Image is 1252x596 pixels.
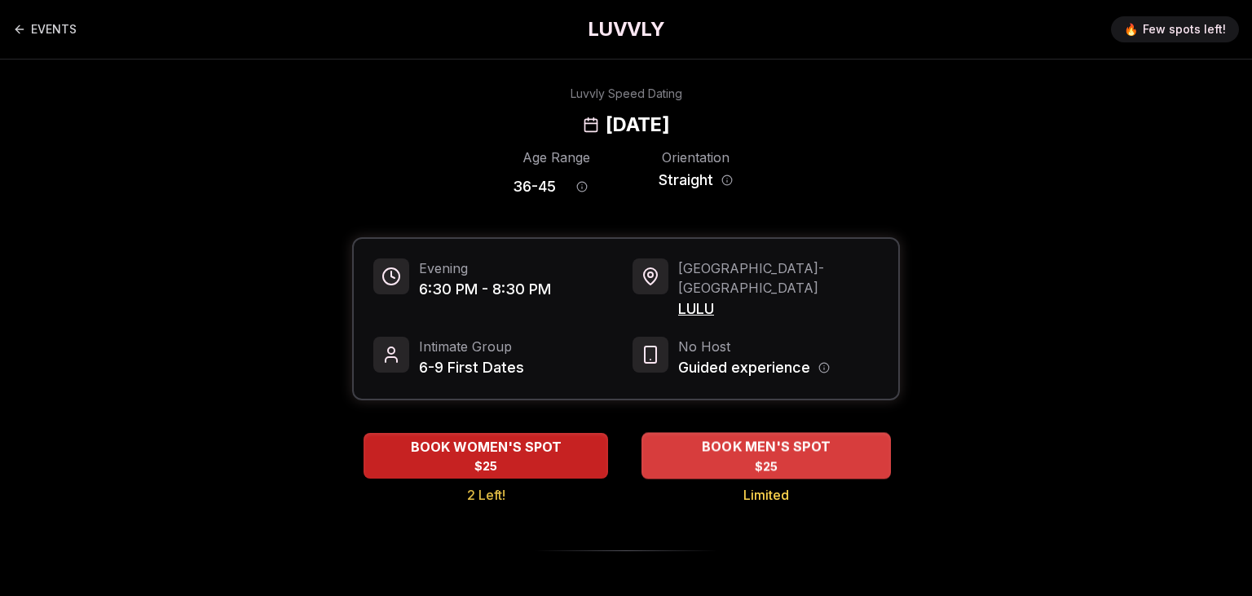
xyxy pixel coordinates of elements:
[1124,21,1138,38] span: 🔥
[513,148,600,167] div: Age Range
[13,13,77,46] a: Back to events
[564,169,600,205] button: Age range information
[755,458,778,475] span: $25
[408,437,565,457] span: BOOK WOMEN'S SPOT
[364,433,608,479] button: BOOK WOMEN'S SPOT - 2 Left!
[818,362,830,373] button: Host information
[678,356,810,379] span: Guided experience
[419,278,551,301] span: 6:30 PM - 8:30 PM
[419,258,551,278] span: Evening
[743,485,789,505] span: Limited
[588,16,664,42] a: LUVVLY
[678,337,830,356] span: No Host
[652,148,739,167] div: Orientation
[419,356,524,379] span: 6-9 First Dates
[474,458,497,475] span: $25
[1143,21,1226,38] span: Few spots left!
[641,432,891,479] button: BOOK MEN'S SPOT - Limited
[571,86,682,102] div: Luvvly Speed Dating
[606,112,669,138] h2: [DATE]
[467,485,505,505] span: 2 Left!
[721,174,733,186] button: Orientation information
[419,337,524,356] span: Intimate Group
[678,298,879,320] span: LULU
[513,175,556,198] span: 36 - 45
[678,258,879,298] span: [GEOGRAPHIC_DATA] - [GEOGRAPHIC_DATA]
[659,169,713,192] span: Straight
[699,437,834,457] span: BOOK MEN'S SPOT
